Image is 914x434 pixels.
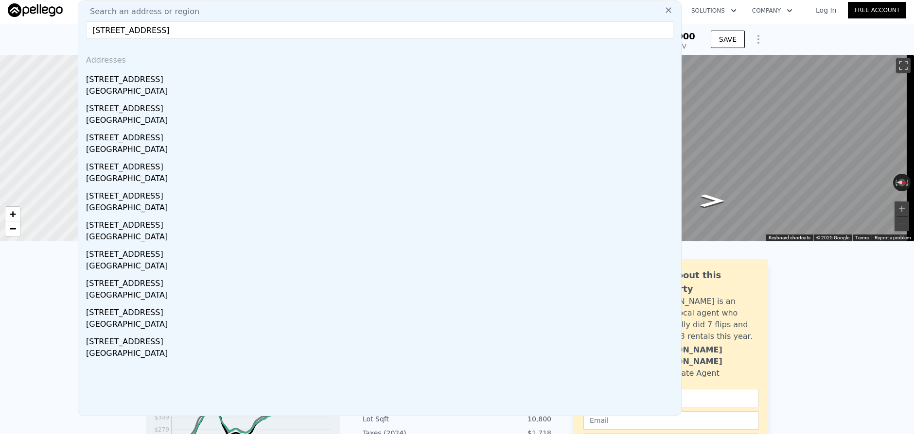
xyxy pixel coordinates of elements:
div: Addresses [82,47,677,70]
a: Log In [804,5,848,15]
div: [STREET_ADDRESS] [86,186,677,202]
button: Company [744,2,800,19]
button: SAVE [711,31,745,48]
button: Zoom out [895,217,909,231]
tspan: $349 [154,414,169,421]
div: [GEOGRAPHIC_DATA] [86,260,677,274]
div: [GEOGRAPHIC_DATA] [86,115,677,128]
span: − [10,222,16,234]
div: 10,800 [457,414,551,424]
div: [STREET_ADDRESS] [86,332,677,348]
span: © 2025 Google [816,235,849,240]
div: [STREET_ADDRESS] [86,157,677,173]
div: [GEOGRAPHIC_DATA] [86,289,677,303]
button: Show Options [749,30,768,49]
a: Terms (opens in new tab) [855,235,869,240]
div: [PERSON_NAME] is an active local agent who personally did 7 flips and bought 3 rentals this year. [650,296,758,342]
button: Solutions [684,2,744,19]
button: Reset the view [893,178,911,186]
div: [STREET_ADDRESS] [86,70,677,85]
div: [GEOGRAPHIC_DATA] [86,173,677,186]
button: Zoom in [895,201,909,216]
button: Keyboard shortcuts [769,234,810,241]
span: + [10,208,16,220]
span: Search an address or region [82,6,199,17]
path: Go North, Marynell Dr [690,191,735,210]
div: [STREET_ADDRESS] [86,303,677,318]
a: Zoom out [5,221,20,236]
button: Toggle fullscreen view [896,58,911,73]
div: [GEOGRAPHIC_DATA] [86,144,677,157]
button: Rotate counterclockwise [893,174,898,191]
div: [GEOGRAPHIC_DATA] [86,85,677,99]
a: Free Account [848,2,906,18]
div: [STREET_ADDRESS] [86,245,677,260]
div: [GEOGRAPHIC_DATA] [86,202,677,216]
div: Lot Sqft [363,414,457,424]
div: [STREET_ADDRESS] [86,216,677,231]
div: [GEOGRAPHIC_DATA] [86,348,677,361]
div: Ask about this property [650,268,758,296]
div: [STREET_ADDRESS] [86,99,677,115]
div: [GEOGRAPHIC_DATA] [86,318,677,332]
a: Report a problem [875,235,911,240]
div: [GEOGRAPHIC_DATA] [86,231,677,245]
div: Real Estate Agent [650,367,720,379]
img: Pellego [8,3,63,17]
tspan: $279 [154,426,169,433]
input: Email [583,411,758,430]
a: Zoom in [5,207,20,221]
input: Enter an address, city, region, neighborhood or zip code [86,21,673,39]
button: Rotate clockwise [906,174,911,191]
div: [STREET_ADDRESS] [86,128,677,144]
div: [PERSON_NAME] [PERSON_NAME] [650,344,758,367]
div: [STREET_ADDRESS] [86,274,677,289]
